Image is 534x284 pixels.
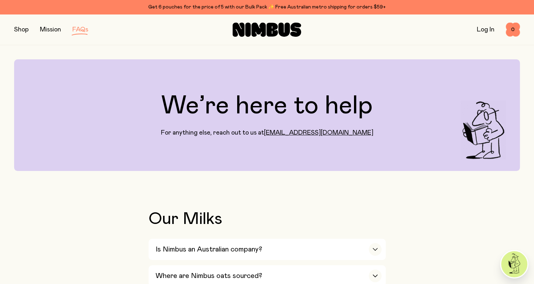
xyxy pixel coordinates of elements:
div: Get 6 pouches for the price of 5 with our Bulk Pack ✨ Free Australian metro shipping for orders $59+ [14,3,520,11]
a: FAQs [72,26,88,33]
h3: Where are Nimbus oats sourced? [156,272,262,280]
a: Mission [40,26,61,33]
h1: We’re here to help [161,93,373,119]
a: [EMAIL_ADDRESS][DOMAIN_NAME] [264,130,373,136]
a: Log In [477,26,494,33]
button: Is Nimbus an Australian company? [149,239,386,260]
p: For anything else, reach out to us at [161,129,373,137]
img: agent [501,251,527,277]
h2: Our Milks [149,211,386,227]
button: 0 [506,23,520,37]
h3: Is Nimbus an Australian company? [156,245,262,254]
